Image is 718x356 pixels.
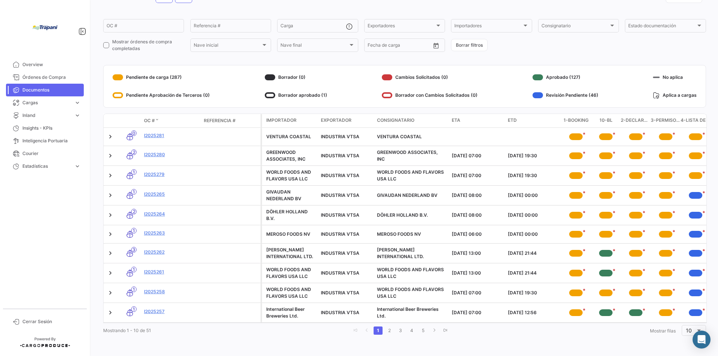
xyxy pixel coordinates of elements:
div: [DATE] 13:00 [452,250,502,257]
div: WORLD FOODS AND FLAVORS USA LLC [266,266,315,280]
div: Pendiente de carga (287) [113,71,210,83]
span: Nave inicial [194,44,261,49]
span: Exportadores [368,24,435,30]
button: Open calendar [430,40,442,51]
span: 1 [131,267,136,272]
span: Referencia # [204,117,236,124]
div: [DATE] 12:56 [508,309,558,316]
div: No aplica [653,71,697,83]
div: WORLD FOODS AND FLAVORS USA LLC [266,286,315,300]
span: Documentos [22,87,81,93]
div: Cambios Solicitados (0) [382,71,478,83]
span: 2 [131,209,136,214]
span: Courier [22,150,81,157]
a: Expand/Collapse Row [107,289,114,297]
span: GREENWOOD ASSOCIATES, INC [377,149,438,162]
span: 1 [131,306,136,312]
div: Aplica a cargas [653,89,697,101]
div: [DATE] 19:30 [508,152,558,159]
div: [DATE] 07:00 [452,290,502,296]
span: Cargas [22,99,71,106]
span: OC # [144,117,155,124]
span: Consignatario [377,117,414,124]
a: I2025264 [144,211,198,217]
div: [DATE] 19:30 [508,290,558,296]
div: [DATE] 00:00 [508,212,558,219]
span: 1 [131,287,136,292]
div: INDUSTRIA VTSA [321,212,371,219]
span: 3-Permiso de embarque [651,117,681,124]
a: 5 [418,326,427,335]
div: [DATE] 08:00 [452,212,502,219]
span: Nave final [280,44,348,49]
a: Documentos [6,84,84,96]
a: Expand/Collapse Row [107,172,114,179]
span: MEROSO FOODS NV [377,231,421,237]
a: 2 [385,326,394,335]
div: [DATE] 07:00 [452,172,502,179]
div: GREENWOOD ASSOCIATES, INC [266,149,315,162]
a: I2025261 [144,269,198,275]
span: Exportador [321,117,352,124]
div: WORLD FOODS AND FLAVORS USA LLC [266,169,315,182]
a: I2025279 [144,171,198,178]
datatable-header-cell: 3-Permiso de embarque [651,114,681,127]
div: INDUSTRIA VTSA [321,172,371,179]
div: [DATE] 21:44 [508,270,558,276]
div: INDUSTRIA VTSA [321,270,371,276]
datatable-header-cell: 1-Booking [561,114,591,127]
a: 4 [407,326,416,335]
span: 3 [131,247,136,253]
a: Expand/Collapse Row [107,230,114,238]
span: Inteligencia Portuaria [22,137,81,144]
span: 2 [131,149,136,155]
span: 0 [131,130,136,136]
span: WORLD FOODS AND FLAVORS USA LLC [377,169,444,182]
span: Overview [22,61,81,68]
span: 1-Booking [564,117,589,124]
input: Desde [368,44,368,49]
a: go to first page [351,326,360,335]
input: Hasta [374,44,404,49]
span: 2-Declaración de embarque [621,117,651,124]
span: Mostrar filas [650,328,676,334]
a: Courier [6,147,84,160]
span: Cerrar Sesión [22,318,81,325]
span: DÖHLER HOLLAND B.V. [377,212,428,218]
span: Inland [22,112,71,119]
a: 3 [396,326,405,335]
img: bd005829-9598-4431-b544-4b06bbcd40b2.jpg [26,9,64,46]
span: expand_more [74,163,81,170]
div: Borrador con Cambios Solicitados (0) [382,89,478,101]
a: Expand/Collapse Row [107,309,114,316]
div: Revisión Pendiente (46) [533,89,598,101]
datatable-header-cell: 2-Declaración de embarque [621,114,651,127]
div: [DATE] 07:00 [452,152,502,159]
a: go to previous page [362,326,371,335]
datatable-header-cell: ETD [505,114,561,127]
a: I2025265 [144,191,198,198]
div: DÖHLER HOLLAND B.V. [266,208,315,222]
span: 4-Lista de empaque [681,117,711,124]
a: Expand/Collapse Row [107,152,114,160]
datatable-header-cell: Exportador [318,114,374,127]
a: Expand/Collapse Row [107,133,114,140]
div: [DATE] 13:00 [452,270,502,276]
a: I2025262 [144,249,198,256]
a: I2025281 [144,132,198,139]
div: MEROSO FOODS NV [266,231,315,238]
div: [DATE] 19:30 [508,172,558,179]
div: [DATE] 21:44 [508,250,558,257]
div: Borrador aprobado (1) [265,89,327,101]
li: page 2 [384,324,395,337]
a: I2025280 [144,151,198,158]
datatable-header-cell: Importador [262,114,318,127]
span: Mostrando 1 - 10 de 51 [103,328,151,333]
a: go to last page [441,326,450,335]
span: International Beer Breweries Ltd. [377,306,439,319]
div: Borrador (0) [265,71,327,83]
span: Órdenes de Compra [22,74,81,81]
span: Estado documentación [628,24,696,30]
span: expand_more [74,99,81,106]
div: [PERSON_NAME] INTERNATIONAL LTD. [266,247,315,260]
